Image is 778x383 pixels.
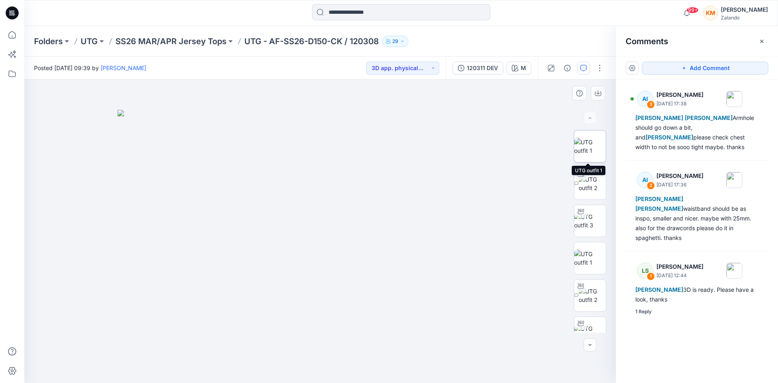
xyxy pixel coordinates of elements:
[635,114,683,121] span: [PERSON_NAME]
[647,272,655,280] div: 1
[656,181,703,189] p: [DATE] 17:36
[635,286,683,293] span: [PERSON_NAME]
[656,171,703,181] p: [PERSON_NAME]
[635,195,683,202] span: [PERSON_NAME]
[244,36,379,47] p: UTG - AF-SS26-D150-CK / 120308
[579,175,606,192] img: UTG outfit 2
[561,62,574,75] button: Details
[382,36,408,47] button: 29
[642,62,768,75] button: Add Comment
[100,64,146,71] a: [PERSON_NAME]
[703,6,718,20] div: KM
[685,114,733,121] span: [PERSON_NAME]
[656,90,703,100] p: [PERSON_NAME]
[115,36,227,47] a: SS26 MAR/APR Jersey Tops
[721,5,768,15] div: [PERSON_NAME]
[34,36,63,47] a: Folders
[392,37,398,46] p: 29
[635,205,683,212] span: [PERSON_NAME]
[507,62,531,75] button: M
[574,138,606,155] img: UTG outfit 1
[579,287,606,304] img: UTG outfit 2
[656,272,703,280] p: [DATE] 12:44
[521,64,526,73] div: M
[721,15,768,21] div: Zalando
[635,194,759,243] div: waistband should be as inspo, smaller and nicer. maybe with 25mm. also for the drawcords please d...
[574,250,606,267] img: UTG outfit 1
[656,100,703,108] p: [DATE] 17:38
[635,308,652,316] div: 1 Reply
[656,262,703,272] p: [PERSON_NAME]
[574,212,606,229] img: UTG outfit 3
[453,62,503,75] button: 120311 DEV
[574,324,606,341] img: UTG outfit 3
[645,134,693,141] span: [PERSON_NAME]
[34,64,146,72] span: Posted [DATE] 09:39 by
[637,91,653,107] div: AI
[686,7,699,13] span: 99+
[81,36,98,47] a: UTG
[467,64,498,73] div: 120311 DEV
[635,285,759,304] div: 3D is ready. Please have a look, thanks
[635,113,759,152] div: Armhole should go down a bit, and please check chest width to not be sooo tight maybe. thanks
[647,101,655,109] div: 3
[637,172,653,188] div: AI
[626,36,668,46] h2: Comments
[637,263,653,279] div: LS
[647,182,655,190] div: 2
